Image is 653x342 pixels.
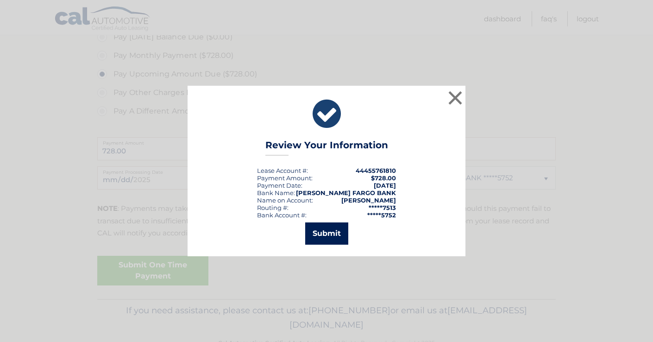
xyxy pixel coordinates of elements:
div: Lease Account #: [257,167,308,174]
span: $728.00 [371,174,396,182]
div: Routing #: [257,204,289,211]
div: : [257,182,302,189]
div: Name on Account: [257,196,313,204]
button: × [446,89,465,107]
strong: [PERSON_NAME] [341,196,396,204]
strong: [PERSON_NAME] FARGO BANK [296,189,396,196]
div: Payment Amount: [257,174,313,182]
button: Submit [305,222,348,245]
div: Bank Account #: [257,211,307,219]
h3: Review Your Information [265,139,388,156]
span: Payment Date [257,182,301,189]
span: [DATE] [374,182,396,189]
div: Bank Name: [257,189,295,196]
strong: 44455761810 [356,167,396,174]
